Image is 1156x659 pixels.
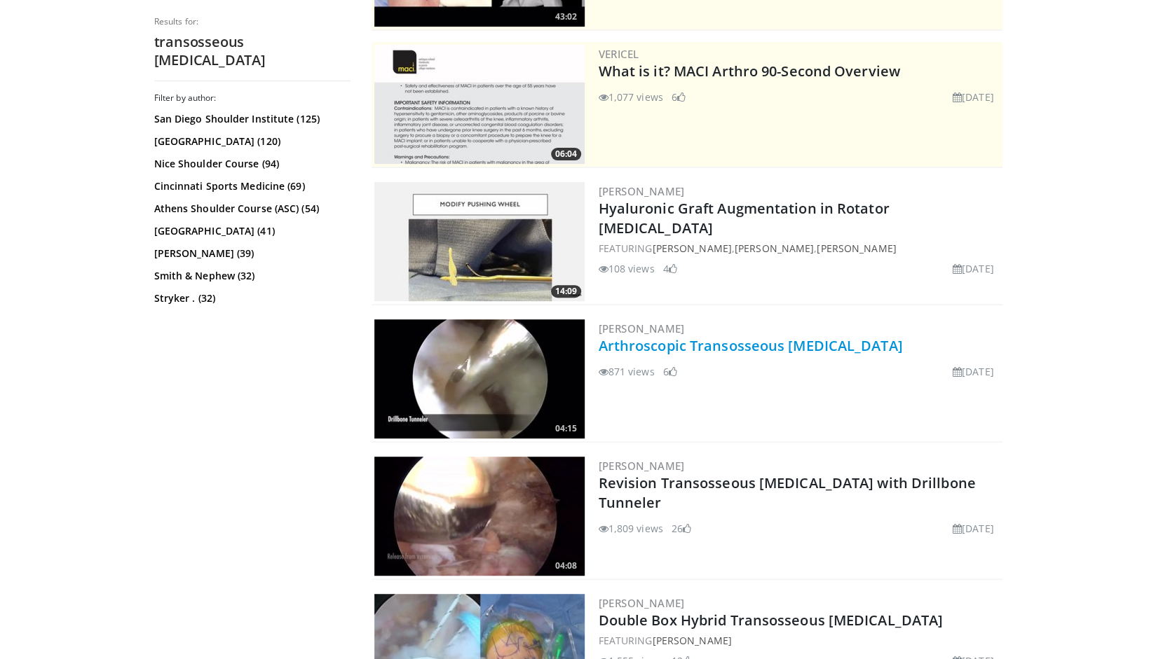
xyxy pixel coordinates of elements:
a: [GEOGRAPHIC_DATA] (120) [154,134,347,148]
li: 6 [663,364,677,379]
li: 4 [663,261,677,276]
a: [GEOGRAPHIC_DATA] (41) [154,224,347,238]
div: FEATURING [599,633,1000,648]
li: [DATE] [953,261,994,276]
a: Hyaluronic Graft Augmentation in Rotator [MEDICAL_DATA] [599,199,890,237]
h2: transosseous [MEDICAL_DATA] [154,33,351,69]
a: Stryker . (32) [154,291,347,305]
span: 04:08 [551,560,581,572]
span: 04:15 [551,422,581,435]
img: aa6cc8ed-3dbf-4b6a-8d82-4a06f68b6688.300x170_q85_crop-smart_upscale.jpg [374,45,585,164]
a: Vericel [599,47,639,61]
a: 04:15 [374,319,585,438]
a: [PERSON_NAME] [735,242,814,255]
li: 26 [672,521,691,536]
li: 108 views [599,261,655,276]
a: [PERSON_NAME] [599,184,685,198]
li: 1,077 views [599,90,663,104]
a: Double Box Hybrid Transosseous [MEDICAL_DATA] [599,611,944,630]
a: What is it? MACI Arthro 90-Second Overview [599,62,900,81]
span: 14:09 [551,285,581,298]
li: 6 [672,90,686,104]
img: 4ea01b77-b68e-4a04-941e-90b6eaf5b9bb.300x170_q85_crop-smart_upscale.jpg [374,182,585,301]
a: 14:09 [374,182,585,301]
a: Cincinnati Sports Medicine (69) [154,179,347,193]
a: Smith & Nephew (32) [154,269,347,283]
a: [PERSON_NAME] [599,459,685,473]
a: Athens Shoulder Course (ASC) (54) [154,202,347,216]
li: 871 views [599,364,655,379]
a: [PERSON_NAME] [652,634,731,647]
a: [PERSON_NAME] (39) [154,247,347,261]
p: Results for: [154,16,351,27]
a: [PERSON_NAME] [652,242,731,255]
a: Arthroscopic Transosseous [MEDICAL_DATA] [599,336,903,355]
img: 70970fbf-52e2-412f-9835-bb4604e981ed.300x170_q85_crop-smart_upscale.jpg [374,457,585,576]
div: FEATURING , , [599,241,1000,256]
a: 06:04 [374,45,585,164]
li: [DATE] [953,364,994,379]
a: [PERSON_NAME] [599,321,685,335]
img: 12388d37-f61a-46f0-8779-dc2d751b68bf.300x170_q85_crop-smart_upscale.jpg [374,319,585,438]
a: [PERSON_NAME] [599,596,685,610]
h3: Filter by author: [154,92,351,104]
a: Revision Transosseous [MEDICAL_DATA] with Drillbone Tunneler [599,473,976,512]
a: Nice Shoulder Course (94) [154,157,347,171]
li: [DATE] [953,521,994,536]
a: 04:08 [374,457,585,576]
li: 1,809 views [599,521,663,536]
a: San Diego Shoulder Institute (125) [154,112,347,126]
a: [PERSON_NAME] [817,242,896,255]
li: [DATE] [953,90,994,104]
span: 43:02 [551,11,581,23]
span: 06:04 [551,148,581,160]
